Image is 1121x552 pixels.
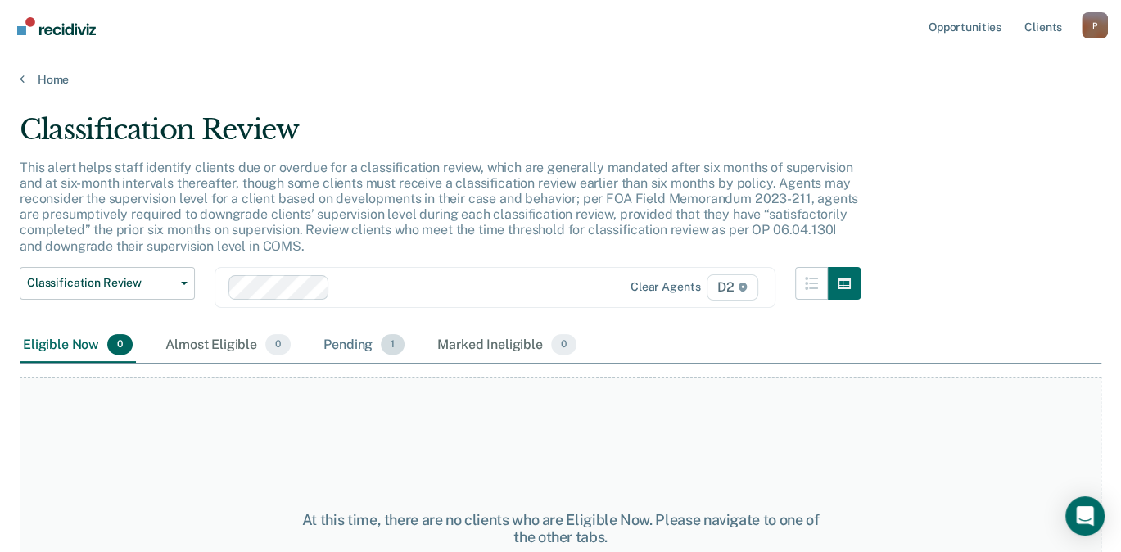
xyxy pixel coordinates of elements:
[265,334,291,355] span: 0
[631,280,700,294] div: Clear agents
[107,334,133,355] span: 0
[1082,12,1108,38] div: P
[27,276,174,290] span: Classification Review
[20,160,858,254] p: This alert helps staff identify clients due or overdue for a classification review, which are gen...
[20,328,136,364] div: Eligible Now0
[20,113,861,160] div: Classification Review
[381,334,405,355] span: 1
[291,511,831,546] div: At this time, there are no clients who are Eligible Now. Please navigate to one of the other tabs.
[162,328,294,364] div: Almost Eligible0
[17,17,96,35] img: Recidiviz
[320,328,408,364] div: Pending1
[20,267,195,300] button: Classification Review
[1082,12,1108,38] button: Profile dropdown button
[20,72,1101,87] a: Home
[551,334,576,355] span: 0
[434,328,580,364] div: Marked Ineligible0
[707,274,758,301] span: D2
[1065,496,1105,536] div: Open Intercom Messenger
